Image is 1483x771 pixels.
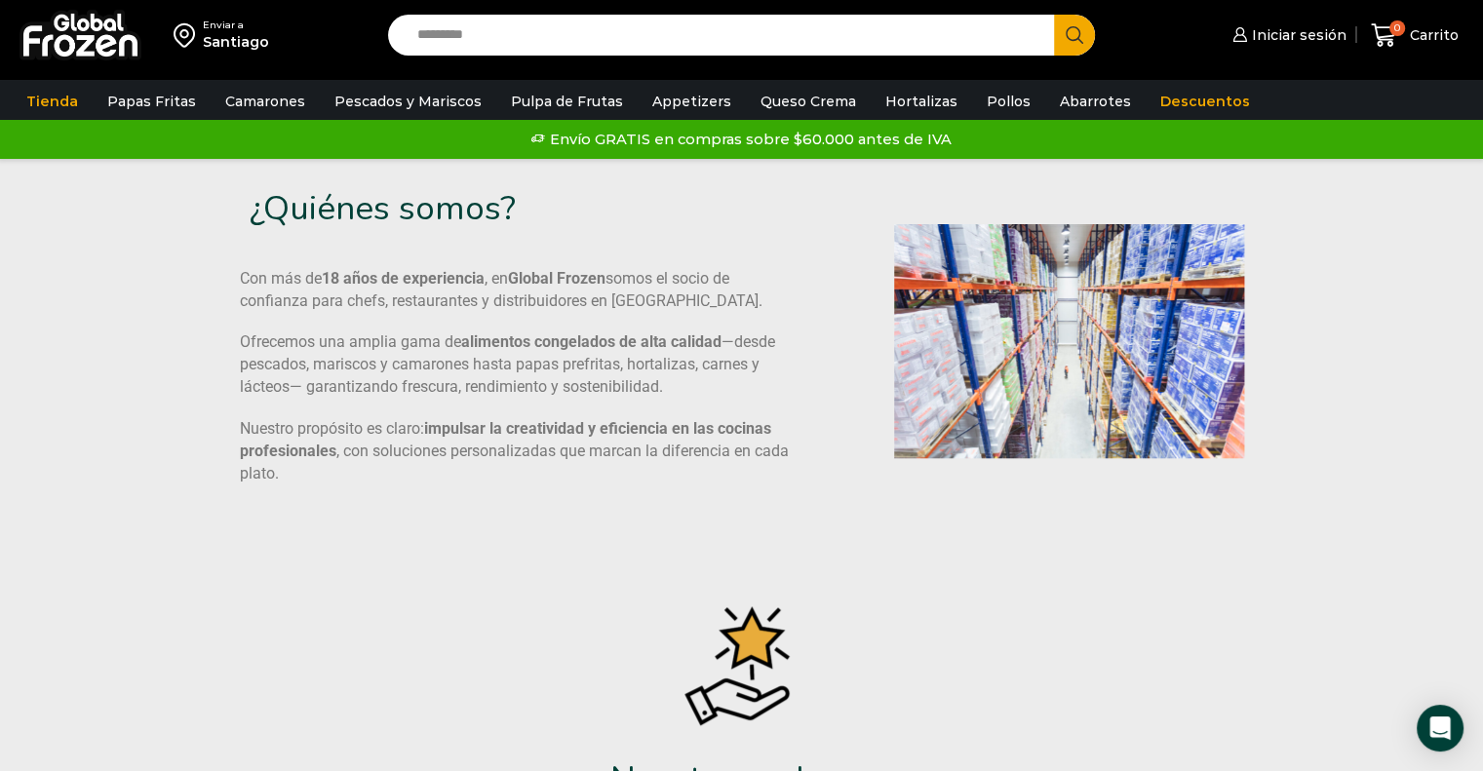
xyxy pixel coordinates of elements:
h3: ¿Quiénes somos? [250,188,722,229]
div: Santiago [203,32,269,52]
b: 18 años de experiencia [322,269,485,288]
div: Enviar a [203,19,269,32]
a: Pulpa de Frutas [501,83,633,120]
button: Search button [1054,15,1095,56]
span: 0 [1389,20,1405,36]
img: address-field-icon.svg [174,19,203,52]
b: impulsar la creatividad y eficiencia en las cocinas profesionales [240,419,771,460]
a: Iniciar sesión [1228,16,1346,55]
b: Global Frozen [508,269,605,288]
a: Descuentos [1151,83,1260,120]
a: Abarrotes [1050,83,1141,120]
p: Ofrecemos una amplia gama de —desde pescados, mariscos y camarones hasta papas prefritas, hortali... [240,331,794,399]
span: Carrito [1405,25,1459,45]
p: Nuestro propósito es claro: , con soluciones personalizadas que marcan la diferencia en cada plato. [240,418,794,485]
span: Iniciar sesión [1247,25,1346,45]
a: Queso Crema [751,83,866,120]
a: Hortalizas [876,83,967,120]
a: Pollos [977,83,1040,120]
a: Tienda [17,83,88,120]
a: 0 Carrito [1366,13,1463,58]
a: Pescados y Mariscos [325,83,491,120]
div: Open Intercom Messenger [1417,705,1463,752]
a: Papas Fritas [98,83,206,120]
a: Appetizers [643,83,741,120]
a: Camarones [215,83,315,120]
p: Con más de , en somos el socio de confianza para chefs, restaurantes y distribuidores en [GEOGRAP... [240,268,794,313]
b: alimentos congelados de alta calidad [461,332,722,351]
